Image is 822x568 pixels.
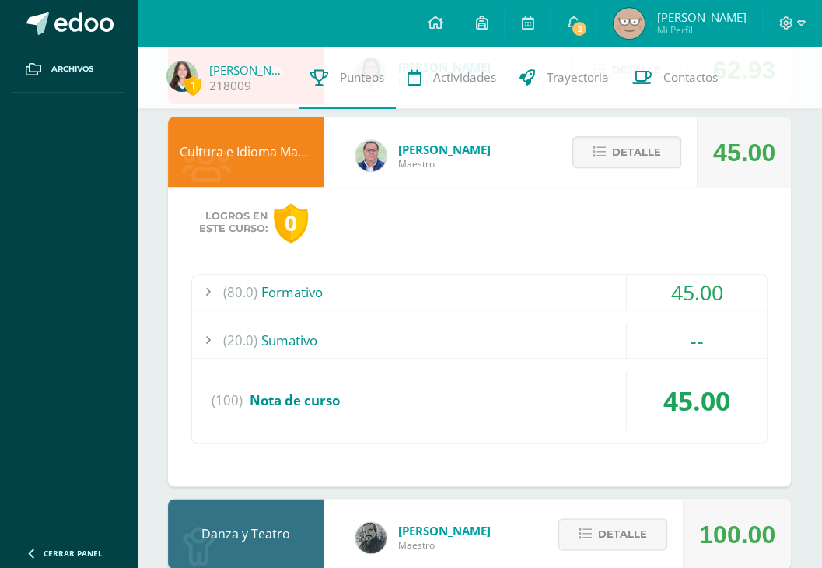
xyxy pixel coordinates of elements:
div: 0 [274,203,308,243]
div: 45.00 [713,117,775,188]
a: Archivos [12,47,124,93]
img: bbc97aa536b1564f002ee6afb527b670.png [166,61,198,92]
span: [PERSON_NAME] [398,523,491,538]
img: c1c1b07ef08c5b34f56a5eb7b3c08b85.png [355,140,387,171]
span: (80.0) [223,275,257,310]
div: Cultura e Idioma Maya, Garífuna o Xinka [168,117,324,187]
span: [PERSON_NAME] [398,142,491,157]
div: -- [627,323,767,358]
span: Cerrar panel [44,548,103,559]
span: Nota de curso [250,391,340,409]
div: Formativo [192,275,767,310]
a: Contactos [621,47,729,109]
span: (20.0) [223,323,257,358]
span: Logros en este curso: [199,210,268,235]
span: 2 [571,20,588,37]
span: Actividades [433,69,496,86]
button: Detalle [572,136,681,168]
span: [PERSON_NAME] [656,9,746,25]
a: Punteos [299,47,396,109]
a: 218009 [209,78,251,94]
a: Actividades [396,47,508,109]
div: Sumativo [192,323,767,358]
span: Archivos [51,63,93,75]
span: Maestro [398,538,491,552]
a: [PERSON_NAME] [209,62,287,78]
span: Detalle [612,138,661,167]
span: (100) [212,371,243,430]
div: 45.00 [627,371,767,430]
span: Trayectoria [547,69,609,86]
img: 8ba24283638e9cc0823fe7e8b79ee805.png [355,522,387,553]
button: Detalle [558,518,667,550]
img: e7ab92a13cc743915a9130772d0f6925.png [614,8,645,39]
span: Contactos [663,69,718,86]
span: Detalle [598,520,647,549]
span: 1 [184,75,201,95]
a: Trayectoria [508,47,621,109]
span: Mi Perfil [656,23,746,37]
span: Maestro [398,157,491,170]
span: Punteos [340,69,384,86]
div: 45.00 [627,275,767,310]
